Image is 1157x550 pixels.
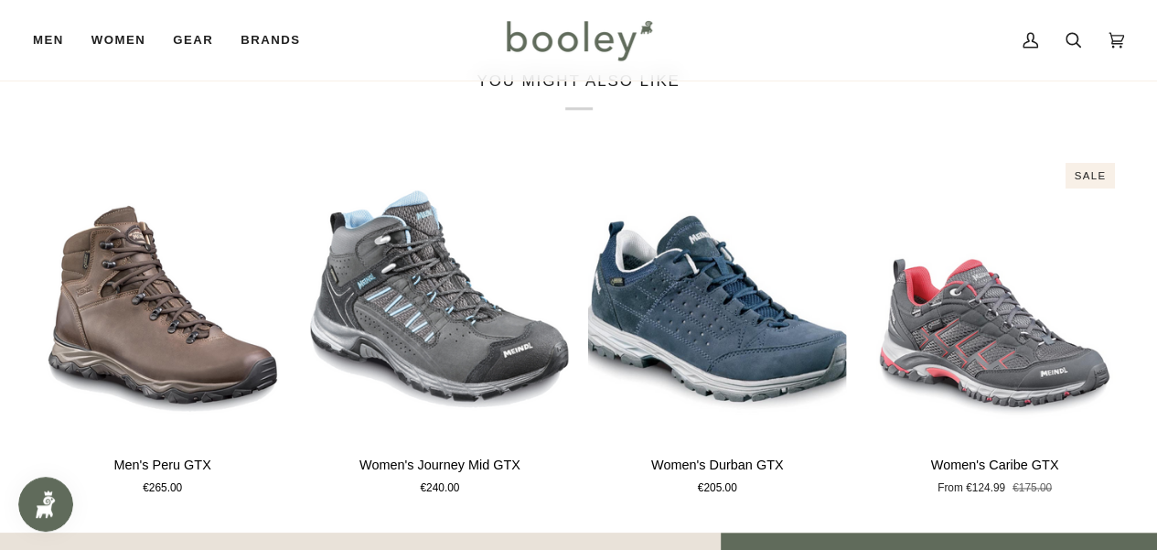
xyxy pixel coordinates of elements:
[865,448,1124,497] a: Women's Caribe GTX
[113,456,210,476] p: Men's Peru GTX
[865,154,1124,442] product-grid-item-variant: 4.5 / Anthrazit / Rose
[241,31,300,49] span: Brands
[359,456,520,476] p: Women's Journey Mid GTX
[33,154,292,442] img: Meindl Men's Peru GTX Brown - Booley Galway
[33,71,1124,109] h2: You might also like
[310,448,569,497] a: Women's Journey Mid GTX
[420,480,459,497] span: €240.00
[588,154,847,442] product-grid-item-variant: 4.5 / Marine
[588,154,847,442] img: Women's Durban GTX Marine - booley Galway
[91,31,145,49] span: Women
[588,154,847,497] product-grid-item: Women's Durban GTX
[173,31,213,49] span: Gear
[310,154,569,442] img: Women's Journey Mid GTX Anthrazit / Azur - Booley Galway
[33,154,292,442] product-grid-item-variant: 7.5 / Brown
[33,154,292,497] product-grid-item: Men's Peru GTX
[865,154,1124,442] img: Women's Caribe GTX Anthrazit / Rose - Booley Galway
[865,154,1124,442] a: Women's Caribe GTX
[1012,480,1052,497] span: €175.00
[1066,163,1115,189] div: Sale
[698,480,737,497] span: €205.00
[651,456,784,476] p: Women's Durban GTX
[310,154,569,497] product-grid-item: Women's Journey Mid GTX
[33,31,64,49] span: Men
[310,154,569,442] a: Women's Journey Mid GTX
[588,154,847,442] a: Women's Durban GTX
[498,14,659,67] img: Booley
[33,154,292,442] a: Men's Peru GTX
[588,448,847,497] a: Women's Durban GTX
[310,154,569,442] product-grid-item-variant: 3.5 / Anthrazit / Azur
[18,477,73,532] iframe: Button to open loyalty program pop-up
[143,480,182,497] span: €265.00
[931,456,1059,476] p: Women's Caribe GTX
[33,448,292,497] a: Men's Peru GTX
[937,480,1005,497] span: From €124.99
[865,154,1124,497] product-grid-item: Women's Caribe GTX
